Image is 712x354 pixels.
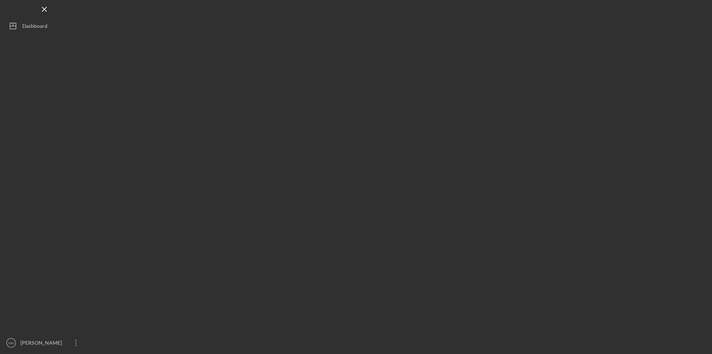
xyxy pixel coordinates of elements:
[9,341,14,345] text: MH
[22,19,47,35] div: Dashboard
[4,19,85,33] button: Dashboard
[19,335,67,352] div: [PERSON_NAME]
[4,335,85,350] button: MH[PERSON_NAME]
